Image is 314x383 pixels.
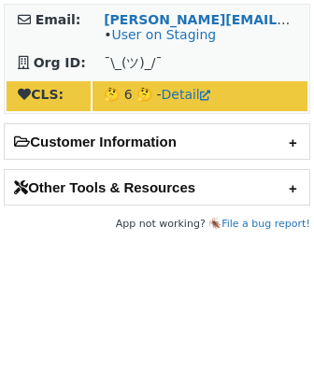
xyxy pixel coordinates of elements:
[162,87,210,102] a: Detail
[4,215,310,234] footer: App not working? 🪳
[36,12,81,27] strong: Email:
[221,218,310,230] a: File a bug report!
[5,170,309,205] h2: Other Tools & Resources
[111,27,216,42] a: User on Staging
[34,55,86,70] strong: Org ID:
[104,55,162,70] span: ¯\_(ツ)_/¯
[5,124,309,159] h2: Customer Information
[18,87,64,102] strong: CLS:
[104,27,216,42] span: •
[93,81,307,111] td: 🤔 6 🤔 -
